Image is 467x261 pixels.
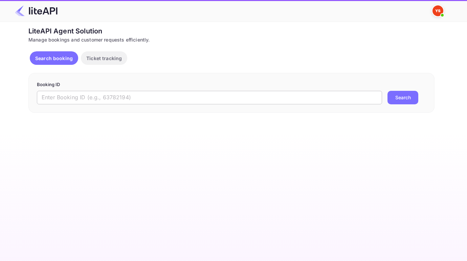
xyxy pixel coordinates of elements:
[37,91,382,104] input: Enter Booking ID (e.g., 63782194)
[432,5,443,16] img: Yandex Support
[28,26,435,36] div: LiteAPI Agent Solution
[28,36,435,43] div: Manage bookings and customer requests efficiently.
[387,91,418,104] button: Search
[37,81,426,88] p: Booking ID
[35,55,73,62] p: Search booking
[86,55,122,62] p: Ticket tracking
[15,5,58,16] img: LiteAPI Logo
